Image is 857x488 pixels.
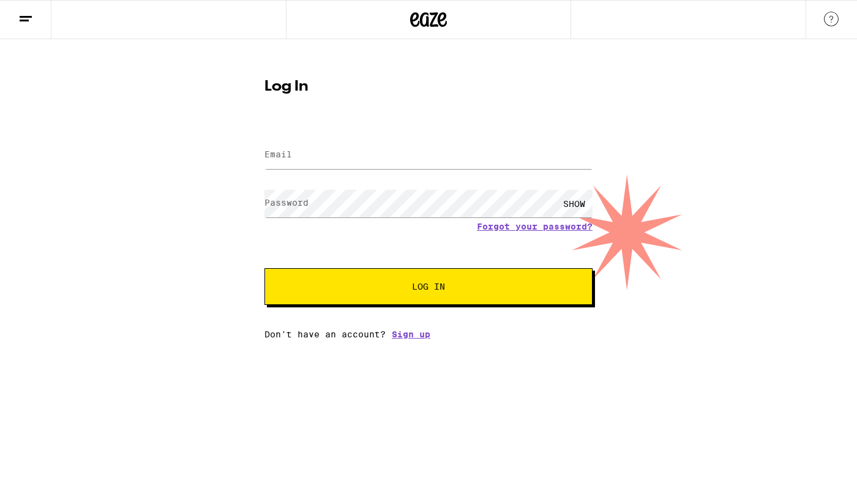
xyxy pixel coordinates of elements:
[412,282,445,291] span: Log In
[477,222,593,231] a: Forgot your password?
[392,329,430,339] a: Sign up
[264,141,593,169] input: Email
[264,80,593,94] h1: Log In
[556,190,593,217] div: SHOW
[264,268,593,305] button: Log In
[7,9,88,18] span: Hi. Need any help?
[264,198,309,208] label: Password
[264,329,593,339] div: Don't have an account?
[264,149,292,159] label: Email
